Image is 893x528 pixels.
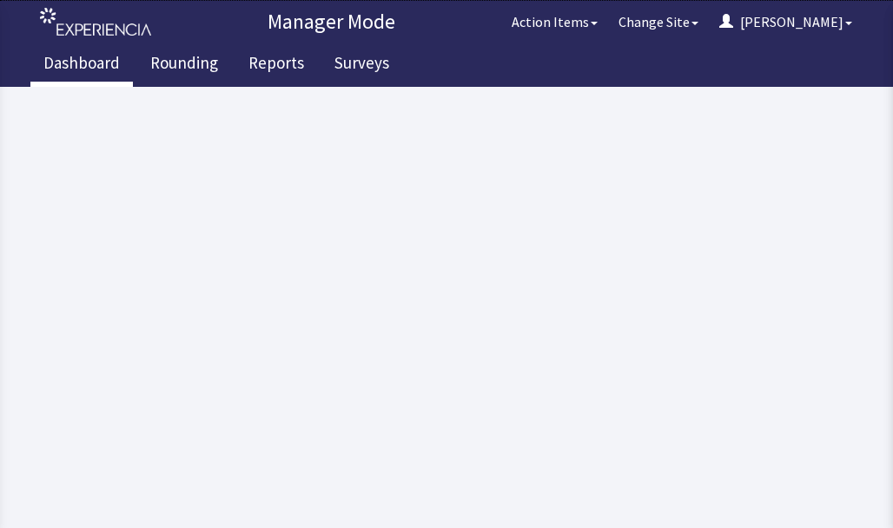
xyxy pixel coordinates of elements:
a: Dashboard [30,43,133,87]
button: [PERSON_NAME] [709,4,863,39]
img: experiencia_logo.png [40,8,151,36]
button: Change Site [608,4,709,39]
a: Rounding [137,43,231,87]
a: Reports [235,43,317,87]
p: Manager Mode [161,8,501,36]
a: Surveys [321,43,402,87]
button: Action Items [501,4,608,39]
